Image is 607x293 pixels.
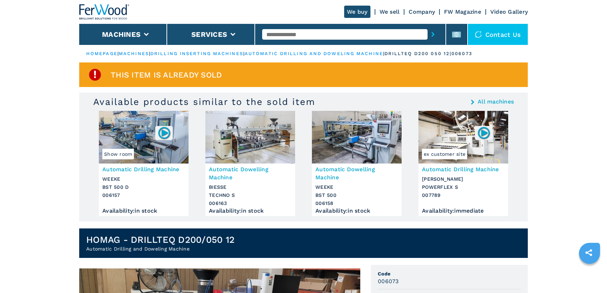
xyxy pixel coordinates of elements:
img: SoldProduct [88,68,102,82]
img: Contact us [475,31,482,38]
a: All machines [478,99,514,105]
h3: Available products similar to the sold item [93,96,315,107]
span: Code [378,270,521,277]
a: We sell [380,8,400,15]
img: 007789 [477,126,491,140]
a: Automatic Drilling Machine MORBIDELLI POWERFLEX Sex customer site007789Automatic Drilling Machine... [418,111,508,216]
a: Automatic Drilling Machine WEEKE BST 500 DShow room006157Automatic Drilling MachineWEEKEBST 500 D... [99,111,189,216]
img: Automatic Dowelling Machine WEEKE BST 500 [312,111,402,164]
span: Show room [102,149,134,159]
span: | [149,51,150,56]
h1: HOMAG - DRILLTEQ D200/050 12 [86,234,234,245]
div: Availability : in stock [315,209,398,213]
h3: Automatic Drilling Machine [102,165,185,173]
a: Video Gallery [490,8,528,15]
a: automatic drilling and doweling machine [245,51,383,56]
a: Automatic Dowelling Machine BIESSE TECHNO SAutomatic Dowelling MachineBIESSETECHNO S006163Availab... [205,111,295,216]
h3: Automatic Dowelling Machine [315,165,398,181]
img: 006157 [157,126,171,140]
img: Ferwood [79,4,130,20]
a: drilling inserting machines [150,51,243,56]
h3: WEEKE BST 500 D 006157 [102,175,185,199]
h3: [PERSON_NAME] POWERFLEX S 007789 [422,175,505,199]
iframe: Chat [577,261,602,288]
a: FW Magazine [444,8,481,15]
h3: Automatic Drilling Machine [422,165,505,173]
p: drillteq d200 050 12 | [384,51,451,57]
a: Company [409,8,435,15]
div: Availability : in stock [209,209,292,213]
img: Automatic Drilling Machine WEEKE BST 500 D [99,111,189,164]
img: Automatic Drilling Machine MORBIDELLI POWERFLEX S [418,111,508,164]
span: This item is already sold [111,71,222,79]
div: Availability : immediate [422,209,505,213]
h3: Automatic Dowelling Machine [209,165,292,181]
a: machines [119,51,149,56]
span: ex customer site [422,149,467,159]
img: Automatic Dowelling Machine BIESSE TECHNO S [205,111,295,164]
button: submit-button [428,26,438,42]
a: We buy [344,6,370,18]
h2: Automatic Drilling and Doweling Machine [86,245,234,252]
div: Availability : in stock [102,209,185,213]
span: | [383,51,384,56]
h3: 006073 [378,277,399,285]
a: sharethis [580,244,598,261]
span: | [243,51,245,56]
button: Services [191,30,227,39]
a: HOMEPAGE [86,51,117,56]
button: Machines [102,30,141,39]
div: Contact us [468,24,528,45]
a: Automatic Dowelling Machine WEEKE BST 500Automatic Dowelling MachineWEEKEBST 500006158Availabilit... [312,111,402,216]
p: 006073 [451,51,472,57]
h3: WEEKE BST 500 006158 [315,183,398,207]
span: | [117,51,119,56]
h3: BIESSE TECHNO S 006163 [209,183,292,207]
